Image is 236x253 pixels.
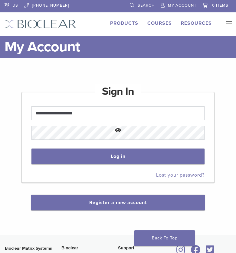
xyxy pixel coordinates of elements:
[221,20,231,29] nav: Primary Navigation
[212,3,228,8] span: 0 items
[5,36,231,58] h1: My Account
[31,123,205,138] button: Show password
[31,195,205,210] button: Register a new account
[138,3,155,8] span: Search
[89,200,147,206] a: Register a new account
[31,149,205,164] button: Log in
[156,172,205,178] a: Lost your password?
[61,245,78,250] span: Bioclear
[5,246,52,251] strong: Bioclear Matrix Systems
[181,20,212,26] a: Resources
[147,20,172,26] a: Courses
[134,230,195,246] a: Back To Top
[5,20,76,28] img: Bioclear
[110,20,138,26] a: Products
[95,84,141,99] h1: Sign In
[168,3,196,8] span: My Account
[118,245,134,250] span: Support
